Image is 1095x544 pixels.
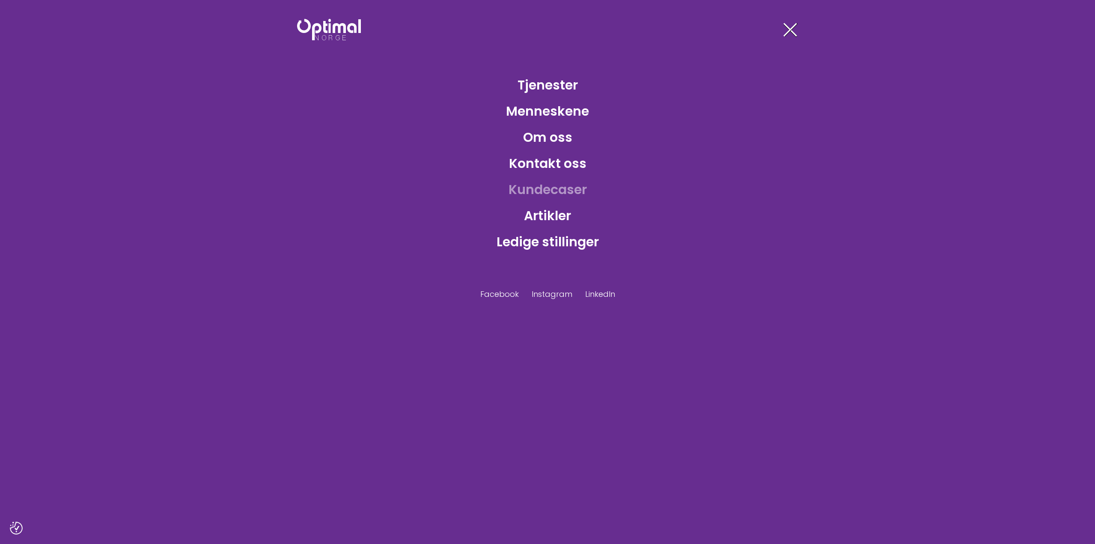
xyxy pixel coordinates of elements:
img: Revisit consent button [10,522,23,535]
a: LinkedIn [585,288,615,300]
a: Om oss [516,123,579,151]
button: Samtykkepreferanser [10,522,23,535]
img: Optimal Norge [297,19,361,40]
a: Kontakt oss [502,149,593,177]
a: Tjenester [511,71,585,99]
a: Artikler [517,202,578,230]
a: Menneskene [499,97,596,125]
a: Facebook [480,288,519,300]
a: Kundecaser [502,176,594,203]
a: Instagram [532,288,572,300]
a: Ledige stillinger [490,228,606,256]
